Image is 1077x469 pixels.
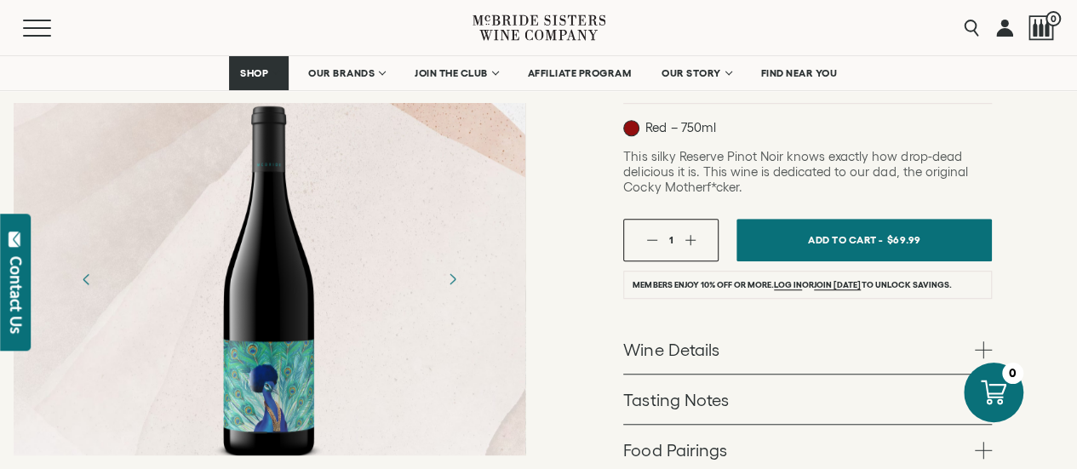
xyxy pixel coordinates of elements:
[430,257,474,301] button: Next
[650,56,742,90] a: OUR STORY
[774,280,802,290] a: Log in
[814,280,861,290] a: join [DATE]
[404,56,508,90] a: JOIN THE CLUB
[229,56,289,90] a: SHOP
[528,67,632,79] span: AFFILIATE PROGRAM
[23,20,84,37] button: Mobile Menu Trigger
[623,324,992,374] a: Wine Details
[415,67,488,79] span: JOIN THE CLUB
[669,234,673,245] span: 1
[623,149,967,194] span: This silky Reserve Pinot Noir knows exactly how drop-dead delicious it is. This wine is dedicated...
[65,257,109,301] button: Previous
[248,432,266,433] li: Page dot 1
[623,271,992,299] li: Members enjoy 10% off or more. or to unlock savings.
[240,67,269,79] span: SHOP
[8,256,25,334] div: Contact Us
[887,227,921,252] span: $69.99
[1002,363,1023,384] div: 0
[1045,11,1061,26] span: 0
[623,375,992,424] a: Tasting Notes
[297,56,395,90] a: OUR BRANDS
[761,67,838,79] span: FIND NEAR YOU
[736,219,992,261] button: Add To Cart - $69.99
[750,56,849,90] a: FIND NEAR YOU
[272,432,290,433] li: Page dot 2
[662,67,721,79] span: OUR STORY
[623,120,715,136] p: Red – 750ml
[808,227,883,252] span: Add To Cart -
[308,67,375,79] span: OUR BRANDS
[517,56,643,90] a: AFFILIATE PROGRAM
